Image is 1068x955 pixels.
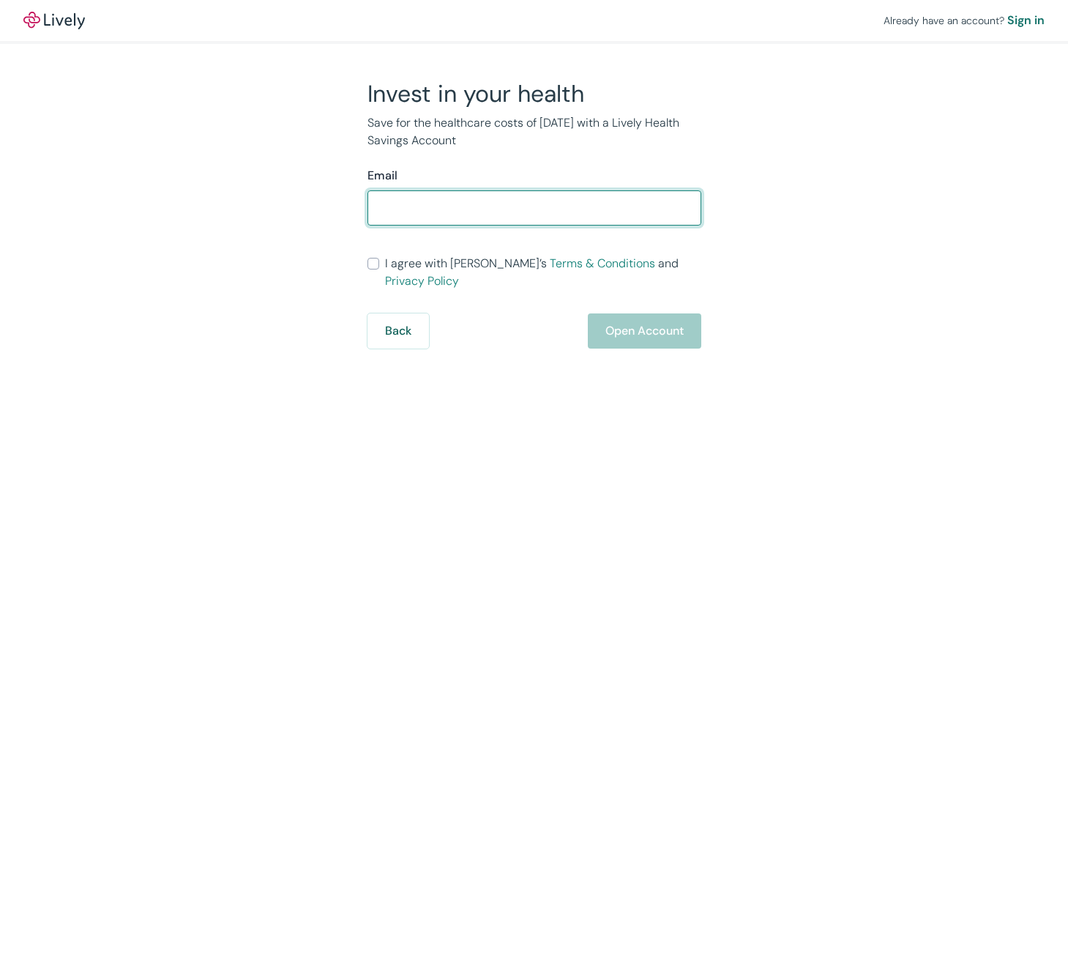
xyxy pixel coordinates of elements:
p: Save for the healthcare costs of [DATE] with a Lively Health Savings Account [367,114,701,149]
a: Terms & Conditions [550,256,655,271]
button: Back [367,313,429,349]
label: Email [367,167,397,185]
a: Privacy Policy [385,273,459,289]
div: Already have an account? [884,12,1045,29]
span: I agree with [PERSON_NAME]’s and [385,255,701,290]
h2: Invest in your health [367,79,701,108]
a: Sign in [1007,12,1045,29]
a: LivelyLively [23,12,85,29]
img: Lively [23,12,85,29]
